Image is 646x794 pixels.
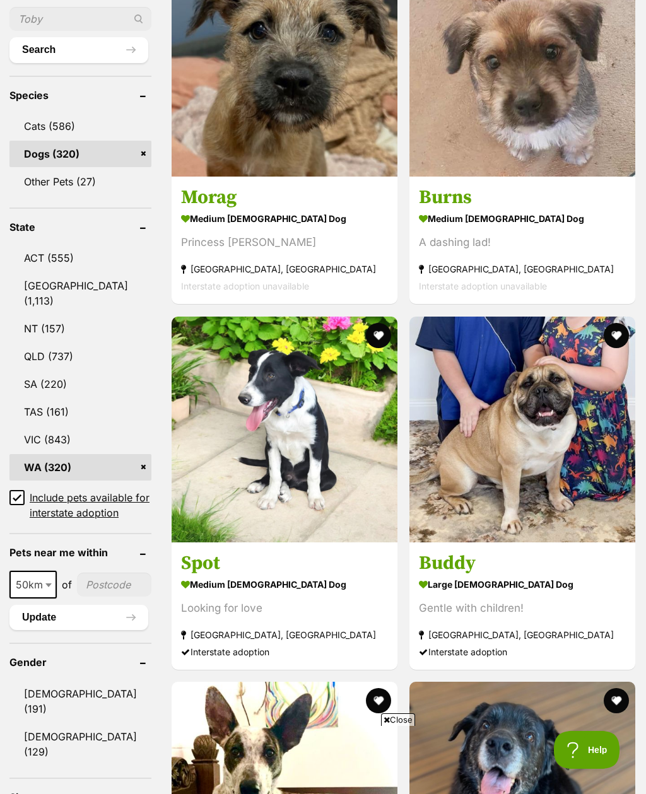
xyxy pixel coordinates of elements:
[172,542,397,670] a: Spot medium [DEMOGRAPHIC_DATA] Dog Looking for love [GEOGRAPHIC_DATA], [GEOGRAPHIC_DATA] Intersta...
[9,141,151,167] a: Dogs (320)
[419,210,626,228] strong: medium [DEMOGRAPHIC_DATA] Dog
[419,235,626,252] div: A dashing lad!
[419,261,626,278] strong: [GEOGRAPHIC_DATA], [GEOGRAPHIC_DATA]
[9,454,151,481] a: WA (320)
[181,551,388,575] h3: Spot
[409,542,635,670] a: Buddy large [DEMOGRAPHIC_DATA] Dog Gentle with children! [GEOGRAPHIC_DATA], [GEOGRAPHIC_DATA] Int...
[9,37,148,62] button: Search
[9,90,151,101] header: Species
[419,281,547,292] span: Interstate adoption unavailable
[93,731,553,788] iframe: Advertisement
[9,7,151,31] input: Toby
[9,315,151,342] a: NT (157)
[181,235,388,252] div: Princess [PERSON_NAME]
[181,210,388,228] strong: medium [DEMOGRAPHIC_DATA] Dog
[9,547,151,558] header: Pets near me within
[181,186,388,210] h3: Morag
[9,490,151,520] a: Include pets available for interstate adoption
[9,605,148,630] button: Update
[181,261,388,278] strong: [GEOGRAPHIC_DATA], [GEOGRAPHIC_DATA]
[9,245,151,271] a: ACT (555)
[381,713,415,726] span: Close
[30,490,151,520] span: Include pets available for interstate adoption
[9,657,151,668] header: Gender
[9,399,151,425] a: TAS (161)
[9,168,151,195] a: Other Pets (27)
[9,343,151,370] a: QLD (737)
[409,177,635,305] a: Burns medium [DEMOGRAPHIC_DATA] Dog A dashing lad! [GEOGRAPHIC_DATA], [GEOGRAPHIC_DATA] Interstat...
[172,177,397,305] a: Morag medium [DEMOGRAPHIC_DATA] Dog Princess [PERSON_NAME] [GEOGRAPHIC_DATA], [GEOGRAPHIC_DATA] I...
[9,371,151,397] a: SA (220)
[9,723,151,765] a: [DEMOGRAPHIC_DATA] (129)
[604,688,629,713] button: favourite
[9,221,151,233] header: State
[11,576,56,593] span: 50km
[554,731,621,769] iframe: Help Scout Beacon - Open
[419,626,626,643] strong: [GEOGRAPHIC_DATA], [GEOGRAPHIC_DATA]
[409,317,635,542] img: Buddy - Australian Bulldog x Bullmastiff Dog
[62,577,72,592] span: of
[419,575,626,593] strong: large [DEMOGRAPHIC_DATA] Dog
[419,186,626,210] h3: Burns
[181,281,309,292] span: Interstate adoption unavailable
[9,426,151,453] a: VIC (843)
[9,113,151,139] a: Cats (586)
[419,600,626,617] div: Gentle with children!
[181,626,388,643] strong: [GEOGRAPHIC_DATA], [GEOGRAPHIC_DATA]
[419,643,626,660] div: Interstate adoption
[419,551,626,575] h3: Buddy
[366,323,391,348] button: favourite
[77,573,151,597] input: postcode
[9,272,151,314] a: [GEOGRAPHIC_DATA] (1,113)
[181,643,388,660] div: Interstate adoption
[366,688,391,713] button: favourite
[181,600,388,617] div: Looking for love
[9,680,151,722] a: [DEMOGRAPHIC_DATA] (191)
[172,317,397,542] img: Spot - Border Collie Dog
[604,323,629,348] button: favourite
[181,575,388,593] strong: medium [DEMOGRAPHIC_DATA] Dog
[9,571,57,598] span: 50km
